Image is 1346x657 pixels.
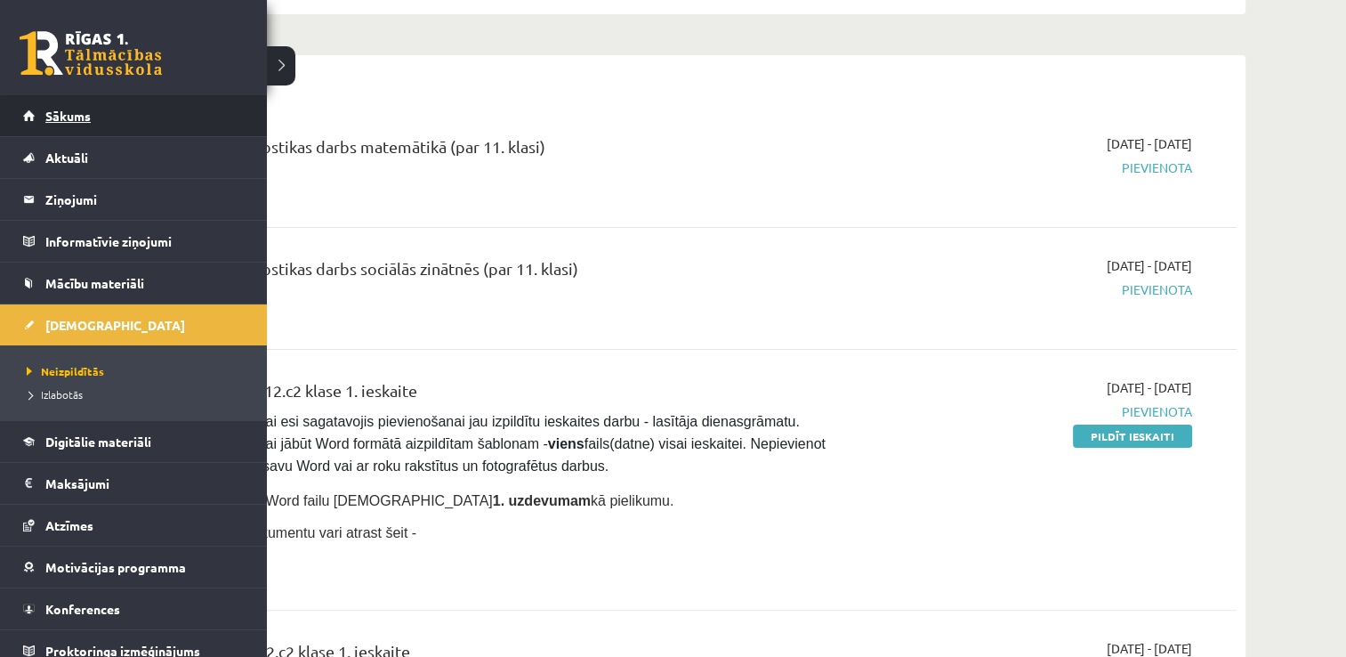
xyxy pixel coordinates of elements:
[45,108,91,124] span: Sākums
[22,386,249,402] a: Izlabotās
[20,31,162,76] a: Rīgas 1. Tālmācības vidusskola
[22,363,249,379] a: Neizpildītās
[45,317,185,333] span: [DEMOGRAPHIC_DATA]
[23,588,245,629] a: Konferences
[1107,134,1192,153] span: [DATE] - [DATE]
[23,179,245,220] a: Ziņojumi
[45,179,245,220] legend: Ziņojumi
[1107,256,1192,275] span: [DATE] - [DATE]
[23,304,245,345] a: [DEMOGRAPHIC_DATA]
[23,263,245,304] a: Mācību materiāli
[23,547,245,588] a: Motivācijas programma
[23,221,245,262] a: Informatīvie ziņojumi
[133,256,830,289] div: 12.c2 klases diagnostikas darbs sociālās zinātnēs (par 11. klasi)
[45,434,151,450] span: Digitālie materiāli
[493,493,591,508] strong: 1. uzdevumam
[45,517,93,533] span: Atzīmes
[45,463,245,504] legend: Maksājumi
[133,493,673,508] span: Pievieno sagatavoto Word failu [DEMOGRAPHIC_DATA] kā pielikumu.
[45,221,245,262] legend: Informatīvie ziņojumi
[22,364,104,378] span: Neizpildītās
[1107,378,1192,397] span: [DATE] - [DATE]
[45,601,120,617] span: Konferences
[857,158,1192,177] span: Pievienota
[548,436,584,451] strong: viens
[23,137,245,178] a: Aktuāli
[133,414,829,474] span: [PERSON_NAME], vai esi sagatavojis pievienošanai jau izpildītu ieskaites darbu - lasītāja dienasg...
[23,421,245,462] a: Digitālie materiāli
[1073,425,1192,448] a: Pildīt ieskaiti
[23,463,245,504] a: Maksājumi
[133,525,416,540] span: Aizpildāmo Word dokumentu vari atrast šeit -
[857,280,1192,299] span: Pievienota
[22,387,83,401] span: Izlabotās
[133,134,830,167] div: 12.c2 klases diagnostikas darbs matemātikā (par 11. klasi)
[857,402,1192,421] span: Pievienota
[23,505,245,546] a: Atzīmes
[45,275,144,291] span: Mācību materiāli
[45,559,186,575] span: Motivācijas programma
[133,378,830,411] div: Angļu valoda II JK 12.c2 klase 1. ieskaite
[45,150,88,166] span: Aktuāli
[23,95,245,136] a: Sākums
